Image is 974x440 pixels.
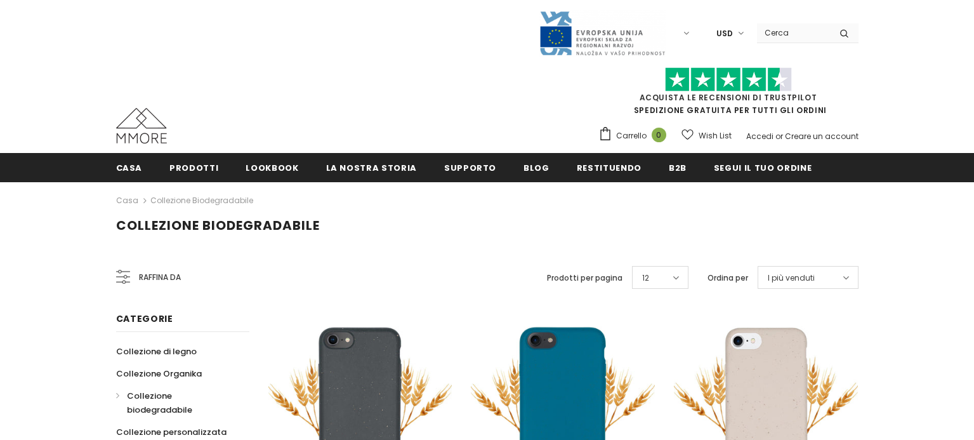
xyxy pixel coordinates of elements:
span: B2B [669,162,687,174]
a: supporto [444,153,496,182]
a: Blog [523,153,550,182]
span: 12 [642,272,649,284]
span: 0 [652,128,666,142]
span: USD [716,27,733,40]
a: Collezione biodegradabile [116,385,235,421]
span: Segui il tuo ordine [714,162,812,174]
span: Collezione Organika [116,368,202,380]
a: Lookbook [246,153,298,182]
a: Segui il tuo ordine [714,153,812,182]
a: Restituendo [577,153,642,182]
span: Carrello [616,130,647,142]
span: Collezione personalizzata [116,426,227,438]
span: Casa [116,162,143,174]
span: Collezione biodegradabile [116,217,320,234]
a: Collezione Organika [116,363,202,385]
a: Prodotti [169,153,218,182]
span: supporto [444,162,496,174]
span: Wish List [699,130,732,142]
a: Creare un account [785,131,859,142]
span: SPEDIZIONE GRATUITA PER TUTTI GLI ORDINI [598,73,859,116]
a: Acquista le recensioni di TrustPilot [640,92,817,103]
span: Collezione di legno [116,345,197,357]
span: Blog [523,162,550,174]
input: Search Site [757,23,830,42]
img: Casi MMORE [116,108,167,143]
img: Javni Razpis [539,10,666,57]
a: Collezione biodegradabile [150,195,253,206]
span: Prodotti [169,162,218,174]
a: Wish List [681,124,732,147]
span: I più venduti [768,272,815,284]
a: Javni Razpis [539,27,666,38]
a: Carrello 0 [598,126,673,145]
span: Collezione biodegradabile [127,390,192,416]
span: Lookbook [246,162,298,174]
span: or [775,131,783,142]
label: Prodotti per pagina [547,272,622,284]
label: Ordina per [707,272,748,284]
a: Accedi [746,131,773,142]
a: B2B [669,153,687,182]
a: Casa [116,153,143,182]
span: Categorie [116,312,173,325]
a: Collezione di legno [116,340,197,363]
a: Casa [116,193,138,208]
span: La nostra storia [326,162,417,174]
span: Restituendo [577,162,642,174]
span: Raffina da [139,270,181,284]
a: La nostra storia [326,153,417,182]
img: Fidati di Pilot Stars [665,67,792,92]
